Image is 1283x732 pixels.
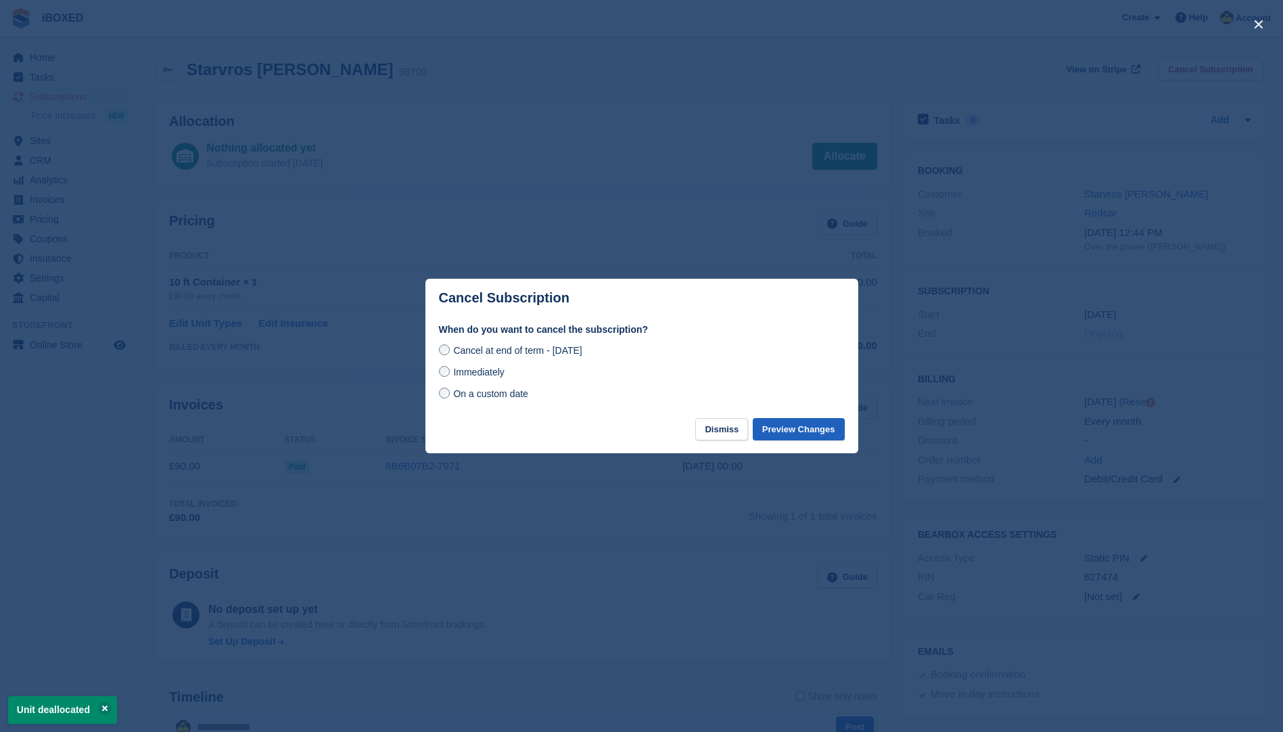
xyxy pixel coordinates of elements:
p: Cancel Subscription [439,290,569,306]
input: Immediately [439,366,450,377]
button: Dismiss [695,418,748,440]
span: On a custom date [453,388,528,399]
button: close [1248,14,1269,35]
span: Immediately [453,367,504,378]
input: On a custom date [439,388,450,398]
button: Preview Changes [753,418,845,440]
span: Cancel at end of term - [DATE] [453,345,582,356]
input: Cancel at end of term - [DATE] [439,344,450,355]
label: When do you want to cancel the subscription? [439,323,845,337]
p: Unit deallocated [8,696,117,724]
